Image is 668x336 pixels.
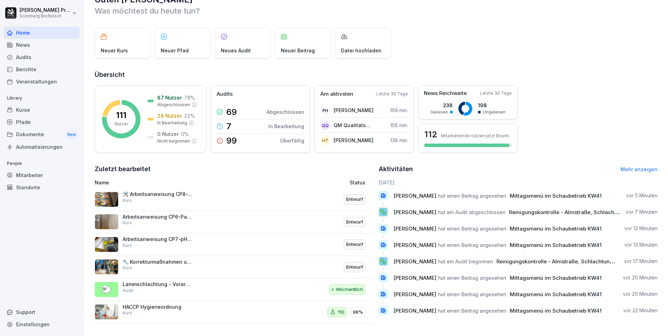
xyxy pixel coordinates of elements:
[510,307,602,314] span: Mittagsmenü im Schaubetrieb KW41
[353,309,363,316] p: 98%
[3,104,80,116] a: Kurse
[123,220,132,226] p: Kurs
[393,225,436,232] span: [PERSON_NAME]
[226,137,237,145] p: 99
[3,63,80,75] a: Berichte
[184,94,195,101] p: 78 %
[320,136,330,145] div: HT
[123,281,193,287] p: Lammschlachtung - Vorarbeiten
[267,108,304,116] p: Abgeschlossen
[3,141,80,153] a: Automatisierungen
[430,102,453,109] p: 238
[626,209,658,216] p: vor 7 Minuten
[123,287,133,294] p: Audit
[480,90,512,96] p: Letzte 30 Tage
[346,196,363,203] p: Entwurf
[226,122,231,131] p: 7
[430,109,448,115] p: Gelesen
[626,192,658,199] p: vor 5 Minuten
[184,112,195,119] p: 22 %
[268,123,304,130] p: In Bearbeitung
[95,164,374,174] h2: Zuletzt bearbeitet
[123,265,132,271] p: Kurs
[376,91,408,97] p: Letzte 30 Tage
[95,256,374,279] a: 🔧 Korrekturmaßnahmen und QualitätsmanagementKursEntwurf
[346,219,363,226] p: Entwurf
[393,192,436,199] span: [PERSON_NAME]
[3,39,80,51] a: News
[623,274,658,281] p: vor 20 Minuten
[379,164,413,174] h2: Aktivitäten
[20,7,71,13] p: [PERSON_NAME] Preßlauer
[116,111,126,119] p: 111
[334,137,373,144] p: [PERSON_NAME]
[3,181,80,193] a: Standorte
[320,120,330,130] div: QQ
[157,138,190,144] p: Nicht begonnen
[438,209,506,216] span: hat ein Audit abgeschlossen
[438,291,506,298] span: hat einen Beitrag angesehen
[3,306,80,318] div: Support
[624,225,658,232] p: vor 12 Minuten
[496,258,642,265] span: Reinigungskontrolle - Almstraße, Schlachtung/Zerlegung
[346,241,363,248] p: Entwurf
[483,109,506,115] p: Ungelesen
[334,122,374,129] p: QM Qualitätsmanagement
[123,197,132,204] p: Kurs
[510,242,602,248] span: Mittagsmenü im Schaubetrieb KW41
[350,179,365,186] p: Status
[338,309,344,316] p: 110
[280,137,304,144] p: Überfällig
[123,259,193,265] p: 🔧 Korrekturmaßnahmen und Qualitätsmanagement
[95,5,658,16] p: Was möchtest du heute tun?
[424,89,467,97] p: News Reichweite
[341,47,382,54] p: Datei hochladen
[3,318,80,330] a: Einstellungen
[95,70,658,80] h2: Übersicht
[3,169,80,181] a: Mitarbeiter
[3,27,80,39] div: Home
[510,291,602,298] span: Mittagsmenü im Schaubetrieb KW41
[380,256,386,266] p: 🦠
[157,120,187,126] p: In Bearbeitung
[95,233,374,256] a: Arbeitsanweisung CP7-pH-Wert MessungKursEntwurf
[393,307,436,314] span: [PERSON_NAME]
[438,225,506,232] span: hat einen Beitrag angesehen
[623,291,658,298] p: vor 20 Minuten
[3,128,80,141] a: DokumenteNew
[226,108,237,116] p: 69
[623,307,658,314] p: vor 22 Minuten
[510,275,602,281] span: Mittagsmenü im Schaubetrieb KW41
[334,107,373,114] p: [PERSON_NAME]
[3,75,80,88] a: Veranstaltungen
[320,105,330,115] div: FH
[20,14,71,19] p: Sonnberg Biofleisch
[3,51,80,63] a: Audits
[336,286,363,293] p: Wöchentlich
[157,102,190,108] p: Abgeschlossen
[624,241,658,248] p: vor 13 Minuten
[346,264,363,271] p: Entwurf
[221,47,251,54] p: Neues Audit
[95,304,118,320] img: xrzzrx774ak4h3u8hix93783.png
[101,283,112,296] p: 🐑
[123,191,193,197] p: 🛠️ Arbeitsanweisung CP8-Vakuumieren
[393,275,436,281] span: [PERSON_NAME]
[320,90,353,98] p: Am aktivsten
[181,130,189,138] p: 0 %
[95,301,374,324] a: HACCP HygieneordnungKurs11098%
[3,116,80,128] a: Pfade
[95,278,374,301] a: 🐑Lammschlachtung - VorarbeitenAuditWöchentlich
[281,47,315,54] p: Neuer Beitrag
[95,237,118,252] img: skqbanqg1mbrcb78qsyi97oa.png
[393,242,436,248] span: [PERSON_NAME]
